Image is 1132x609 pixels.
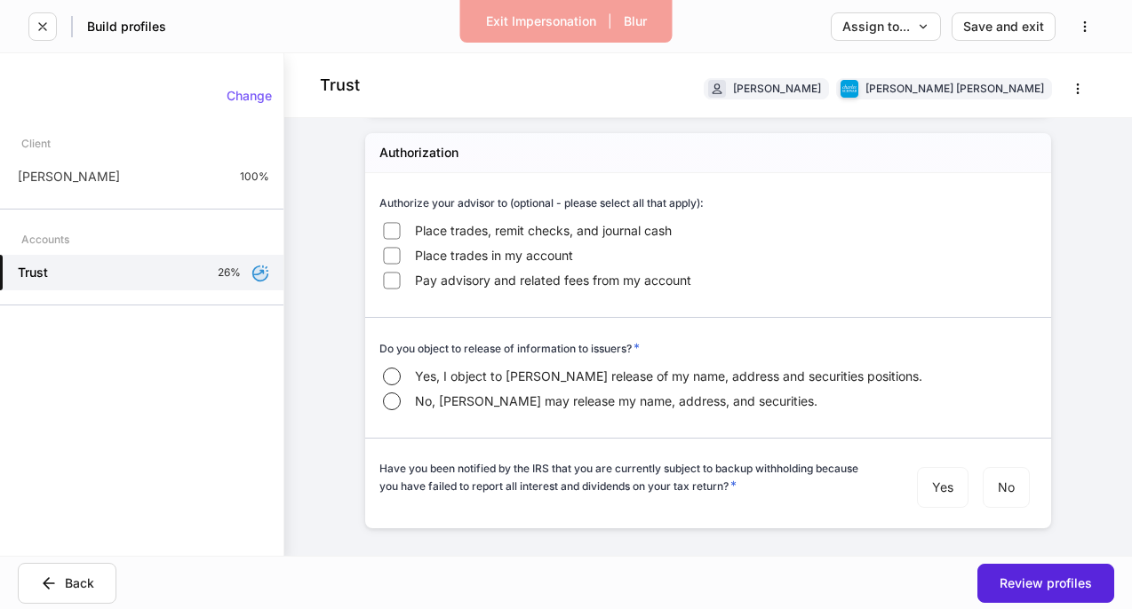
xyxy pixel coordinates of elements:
h6: Have you been notified by the IRS that you are currently subject to backup withholding because yo... [379,460,874,494]
h5: Trust [18,264,48,281]
h5: Authorization [379,144,458,162]
div: Change [227,90,272,102]
div: Assign to... [842,20,929,33]
div: Back [40,574,94,592]
div: Accounts [21,224,69,255]
button: Exit Impersonation [474,7,608,36]
button: Review profiles [977,564,1114,603]
div: Review profiles [1000,577,1092,589]
h4: Trust [320,75,360,96]
img: charles-schwab-BFYFdbvS.png [841,80,858,98]
div: Blur [624,15,647,28]
span: Pay advisory and related fees from my account [415,272,691,289]
div: Client [21,128,51,159]
button: Change [215,82,283,110]
span: Place trades in my account [415,247,573,265]
p: 100% [240,170,269,184]
span: No, [PERSON_NAME] may release my name, address, and securities. [415,392,817,410]
div: [PERSON_NAME] [733,80,821,97]
span: Yes, I object to [PERSON_NAME] release of my name, address and securities positions. [415,368,922,385]
h5: Build profiles [87,18,166,36]
p: [PERSON_NAME] [18,168,120,186]
button: Assign to... [831,12,941,41]
span: Place trades, remit checks, and journal cash [415,222,672,240]
button: Back [18,563,116,604]
p: 26% [218,265,241,280]
div: [PERSON_NAME] [PERSON_NAME] [865,80,1044,97]
h6: Authorize your advisor to (optional - please select all that apply): [379,194,704,211]
div: Save and exit [963,20,1044,33]
button: Blur [612,7,658,36]
h6: Do you object to release of information to issuers? [379,339,640,357]
button: Save and exit [952,12,1056,41]
div: Exit Impersonation [486,15,596,28]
